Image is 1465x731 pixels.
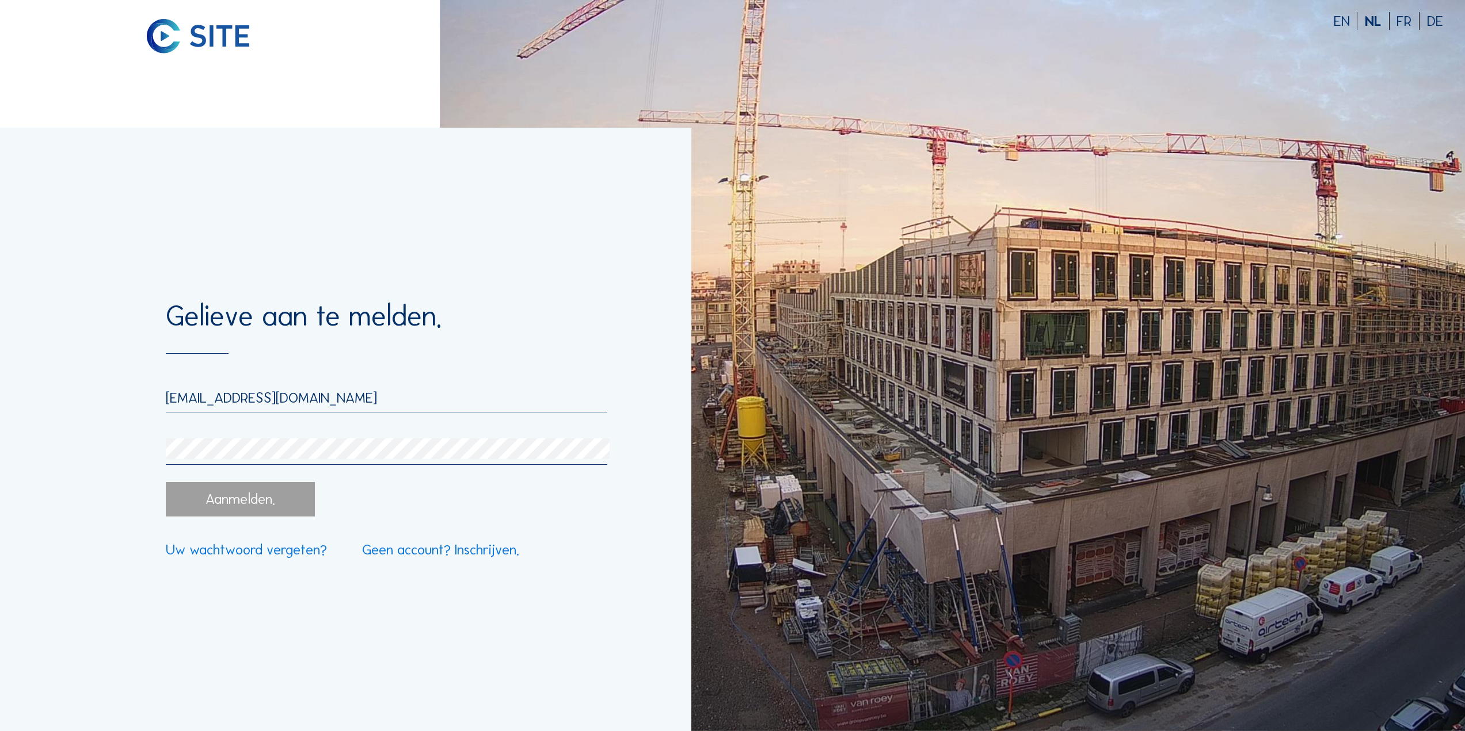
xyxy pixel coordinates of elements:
a: Uw wachtwoord vergeten? [166,543,327,557]
div: NL [1365,14,1390,29]
div: DE [1427,14,1443,29]
div: EN [1334,14,1358,29]
div: Gelieve aan te melden. [166,302,607,354]
div: FR [1396,14,1420,29]
img: C-SITE logo [147,19,249,53]
a: Geen account? Inschrijven. [362,543,519,557]
input: E-mail [166,389,607,407]
div: Aanmelden. [166,482,315,516]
